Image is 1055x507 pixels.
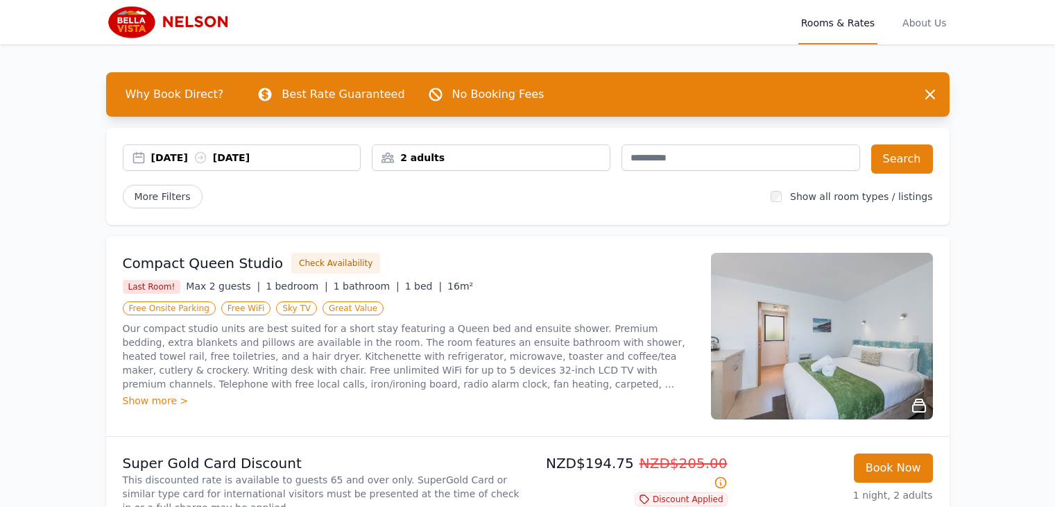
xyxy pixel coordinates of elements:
span: Free WiFi [221,301,271,315]
button: Search [871,144,933,174]
span: Great Value [323,301,384,315]
span: Max 2 guests | [186,281,260,292]
p: 1 night, 2 adults [739,488,933,502]
p: NZD$194.75 [533,454,728,492]
span: 1 bed | [405,281,442,292]
div: 2 adults [372,151,610,165]
span: NZD$205.00 [640,455,728,472]
span: Last Room! [123,280,181,294]
img: Bella Vista Motel Nelson [106,6,239,39]
span: 1 bathroom | [334,281,400,292]
span: 16m² [447,281,473,292]
span: Why Book Direct? [114,81,235,108]
button: Check Availability [291,253,380,274]
span: Sky TV [276,301,317,315]
button: Book Now [854,454,933,483]
p: Best Rate Guaranteed [282,86,404,103]
span: Free Onsite Parking [123,301,216,315]
span: 1 bedroom | [266,281,328,292]
label: Show all room types / listings [790,191,932,202]
span: Discount Applied [635,492,728,506]
div: [DATE] [DATE] [151,151,361,165]
div: Show more > [123,394,694,408]
span: More Filters [123,185,203,208]
p: Our compact studio units are best suited for a short stay featuring a Queen bed and ensuite showe... [123,322,694,391]
p: No Booking Fees [452,86,544,103]
p: Super Gold Card Discount [123,454,522,473]
h3: Compact Queen Studio [123,253,284,273]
